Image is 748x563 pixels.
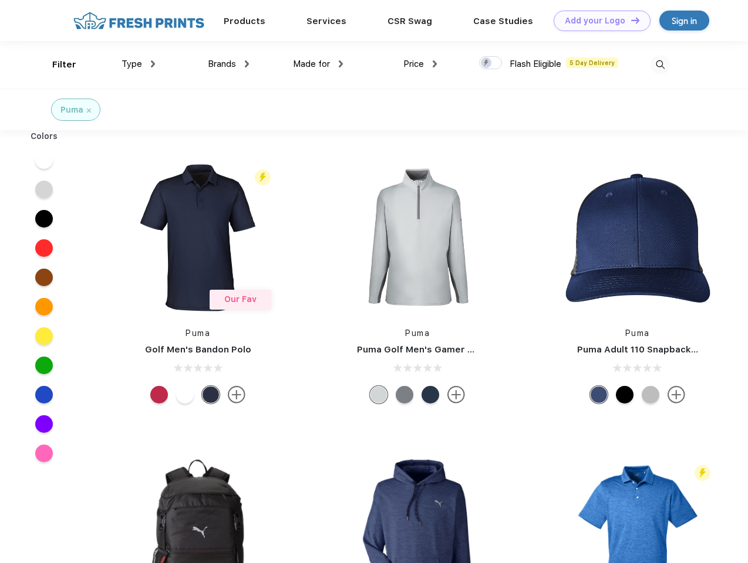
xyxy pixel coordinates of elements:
[672,14,697,28] div: Sign in
[590,386,608,403] div: Peacoat Qut Shd
[566,57,618,68] span: 5 Day Delivery
[224,294,257,304] span: Our Fav
[306,16,346,26] a: Services
[22,130,67,143] div: Colors
[255,169,271,185] img: flash_active_toggle.svg
[422,386,439,403] div: Navy Blazer
[403,59,424,69] span: Price
[87,108,91,113] img: filter_cancel.svg
[642,386,659,403] div: Quarry with Brt Whit
[405,328,430,338] a: Puma
[120,160,276,316] img: func=resize&h=266
[616,386,634,403] div: Pma Blk Pma Blk
[695,465,710,481] img: flash_active_toggle.svg
[339,60,343,67] img: dropdown.png
[202,386,220,403] div: Navy Blazer
[631,17,639,23] img: DT
[357,344,543,355] a: Puma Golf Men's Gamer Golf Quarter-Zip
[433,60,437,67] img: dropdown.png
[150,386,168,403] div: Ski Patrol
[52,58,76,72] div: Filter
[151,60,155,67] img: dropdown.png
[70,11,208,31] img: fo%20logo%202.webp
[176,386,194,403] div: Bright White
[293,59,330,69] span: Made for
[370,386,388,403] div: High Rise
[659,11,709,30] a: Sign in
[668,386,685,403] img: more.svg
[122,59,142,69] span: Type
[565,16,625,26] div: Add your Logo
[208,59,236,69] span: Brands
[396,386,413,403] div: Quiet Shade
[186,328,210,338] a: Puma
[224,16,265,26] a: Products
[388,16,432,26] a: CSR Swag
[651,55,670,74] img: desktop_search.svg
[245,60,249,67] img: dropdown.png
[60,104,83,116] div: Puma
[560,160,716,316] img: func=resize&h=266
[447,386,465,403] img: more.svg
[625,328,650,338] a: Puma
[339,160,496,316] img: func=resize&h=266
[145,344,251,355] a: Golf Men's Bandon Polo
[510,59,561,69] span: Flash Eligible
[228,386,245,403] img: more.svg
